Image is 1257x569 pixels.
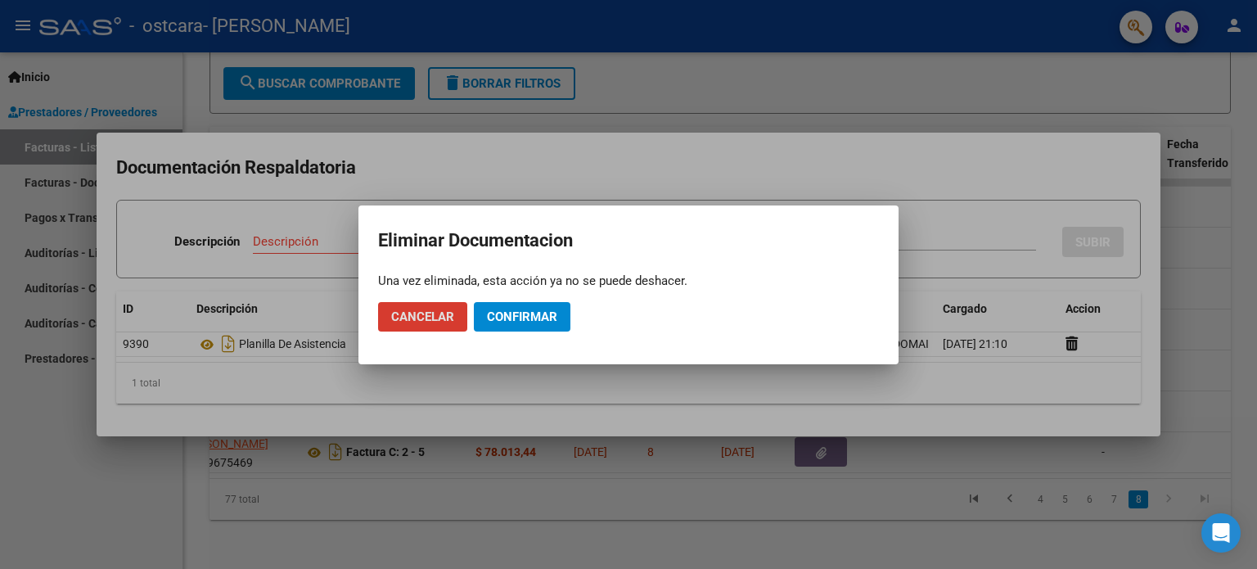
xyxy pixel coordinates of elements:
[391,309,454,324] span: Cancelar
[487,309,557,324] span: Confirmar
[378,225,879,256] h2: Eliminar Documentacion
[378,302,467,332] button: Cancelar
[474,302,570,332] button: Confirmar
[1201,513,1241,553] div: Open Intercom Messenger
[378,273,879,289] div: Una vez eliminada, esta acción ya no se puede deshacer.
